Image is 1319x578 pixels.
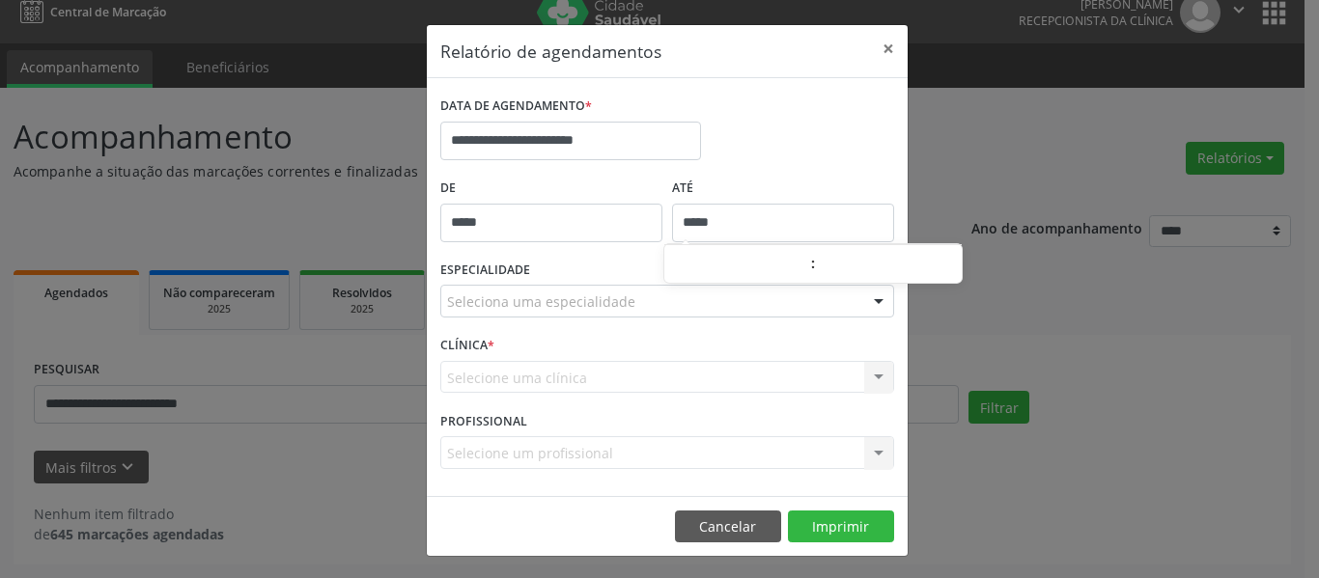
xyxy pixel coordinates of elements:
button: Imprimir [788,510,894,543]
button: Close [869,25,908,72]
label: PROFISSIONAL [440,406,527,436]
label: ESPECIALIDADE [440,256,530,286]
button: Cancelar [675,510,781,543]
span: Seleciona uma especialidade [447,291,635,312]
input: Hour [664,246,810,285]
label: CLÍNICA [440,331,494,361]
input: Minute [816,246,962,285]
span: : [810,244,816,283]
label: DATA DE AGENDAMENTO [440,92,592,122]
h5: Relatório de agendamentos [440,39,661,64]
label: De [440,174,662,204]
label: ATÉ [672,174,894,204]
